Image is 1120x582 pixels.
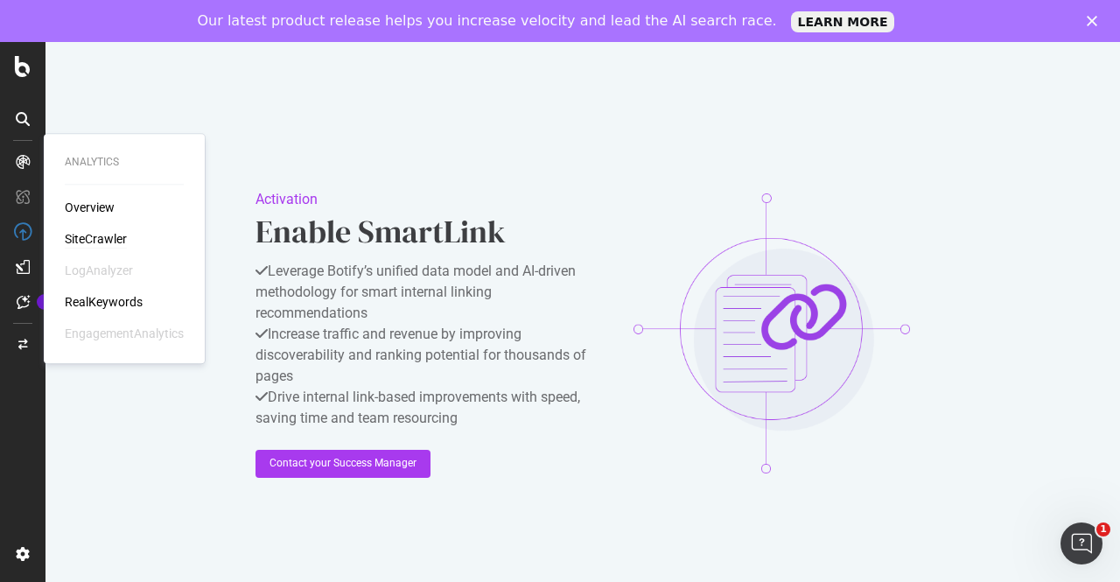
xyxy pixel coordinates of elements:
[633,193,909,473] img: B6r9YMoF.png
[198,12,777,30] div: Our latest product release helps you increase velocity and lead the AI search race.
[255,210,605,254] div: Enable SmartLink
[269,456,416,471] div: Contact your Success Manager
[65,262,133,279] div: LogAnalyzer
[65,293,143,311] a: RealKeywords
[37,294,52,310] div: Tooltip anchor
[65,155,184,170] div: Analytics
[255,263,576,321] span: Leverage Botify’s unified data model and AI-driven methodology for smart internal linking recomme...
[65,199,115,216] a: Overview
[255,189,605,210] div: Activation
[791,11,895,32] a: LEARN MORE
[255,389,580,426] span: Drive internal link-based improvements with speed, saving time and team resourcing
[255,326,586,384] span: Increase traffic and revenue by improving discoverability and ranking potential for thousands of ...
[1087,16,1104,26] div: Close
[65,230,127,248] a: SiteCrawler
[255,450,430,478] button: Contact your Success Manager
[1096,522,1110,536] span: 1
[65,325,184,342] div: EngagementAnalytics
[1060,522,1102,564] iframe: Intercom live chat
